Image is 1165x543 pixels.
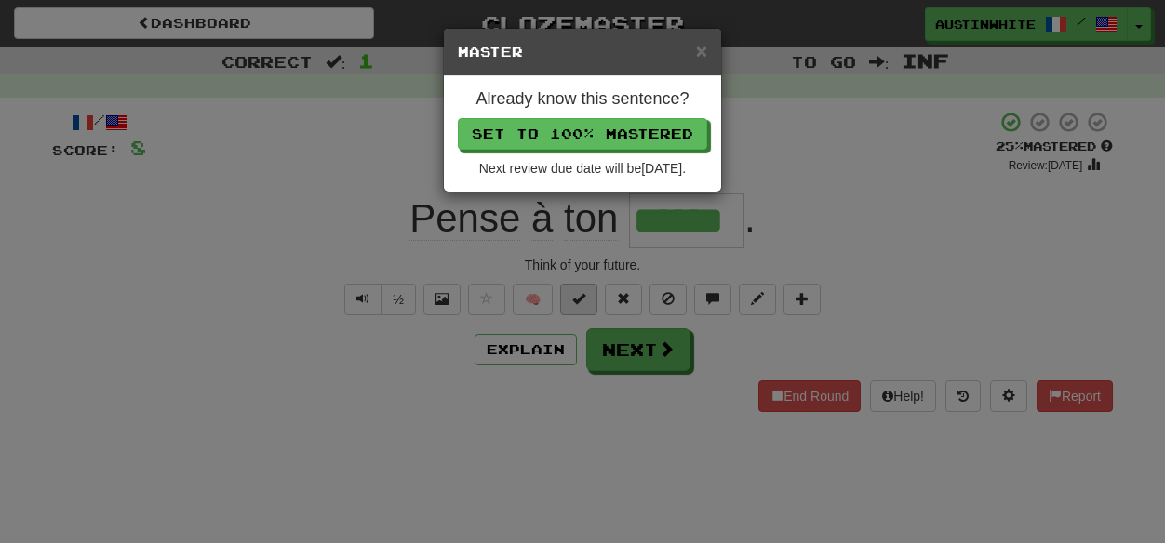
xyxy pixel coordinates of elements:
button: Close [696,41,707,60]
h5: Master [458,43,707,61]
div: Next review due date will be [DATE] . [458,159,707,178]
span: × [696,40,707,61]
button: Set to 100% Mastered [458,118,707,150]
h4: Already know this sentence? [458,90,707,109]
